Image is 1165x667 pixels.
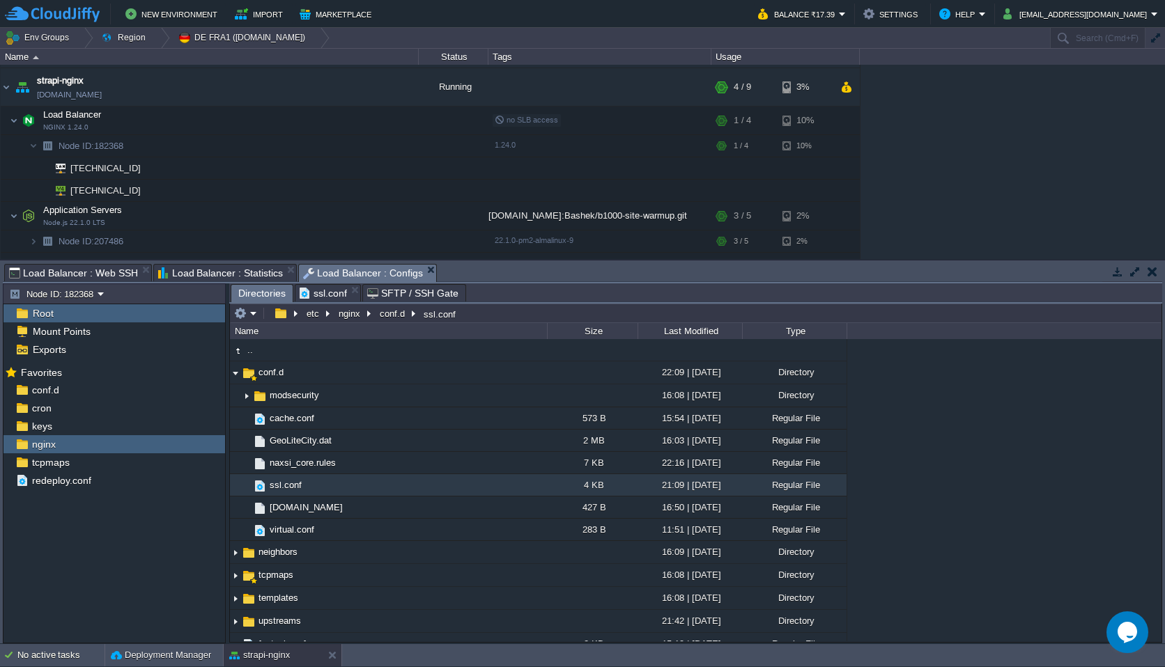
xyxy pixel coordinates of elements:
div: ssl.conf [420,308,456,320]
div: Regular File [742,452,847,473]
span: [TECHNICAL_ID] [69,157,143,179]
span: 1.24.0 [495,141,516,149]
a: Node ID:207486 [57,235,125,247]
img: AMDAwAAAACH5BAEAAAAALAAAAAABAAEAAAICRAEAOw== [29,253,38,274]
a: [TECHNICAL_ID] [69,185,143,196]
a: nginx [29,438,58,450]
div: Directory [742,564,847,586]
img: AMDAwAAAACH5BAEAAAAALAAAAAABAAEAAAICRAEAOw== [38,230,57,252]
div: 7 KB [547,452,638,473]
div: 16:08 | [DATE] [638,564,742,586]
a: conf.d [29,384,61,396]
div: Status [419,49,488,65]
span: tcpmaps [256,569,295,581]
img: AMDAwAAAACH5BAEAAAAALAAAAAABAAEAAAICRAEAOw== [38,253,57,274]
a: tcpmaps [29,456,72,469]
div: Usage [712,49,859,65]
a: upstreams [256,615,303,627]
div: 3% [782,68,828,106]
img: AMDAwAAAACH5BAEAAAAALAAAAAABAAEAAAICRAEAOw== [241,637,256,652]
img: AMDAwAAAACH5BAEAAAAALAAAAAABAAEAAAICRAEAOw== [230,588,241,609]
button: Env Groups [5,28,74,47]
span: cron [29,402,54,414]
img: AMDAwAAAACH5BAEAAAAALAAAAAABAAEAAAICRAEAOw== [29,230,38,252]
img: AMDAwAAAACH5BAEAAAAALAAAAAABAAEAAAICRAEAOw== [252,523,268,538]
button: Node ID: 182368 [9,288,98,300]
div: 573 B [547,407,638,429]
img: AMDAwAAAACH5BAEAAAAALAAAAAABAAEAAAICRAEAOw== [19,202,38,230]
span: [TECHNICAL_ID] [69,180,143,201]
img: AMDAwAAAACH5BAEAAAAALAAAAAABAAEAAAICRAEAOw== [241,407,252,429]
div: 21:09 | [DATE] [638,474,742,496]
div: 1 / 4 [734,135,748,157]
button: Settings [863,6,922,22]
span: Load Balancer : Configs [303,265,423,282]
a: Deployments [57,258,114,269]
img: AMDAwAAAACH5BAEAAAAALAAAAAABAAEAAAICRAEAOw== [241,545,256,560]
img: AMDAwAAAACH5BAEAAAAALAAAAAABAAEAAAICRAEAOw== [241,614,256,629]
a: Favorites [18,367,64,378]
a: Root [30,307,56,320]
a: fastcgi.conf [256,638,308,650]
span: modsecurity [268,389,321,401]
div: 2 KB [547,633,638,654]
div: Name [231,323,547,339]
img: AMDAwAAAACH5BAEAAAAALAAAAAABAAEAAAICRAEAOw== [241,474,252,496]
div: 16:03 | [DATE] [638,430,742,451]
span: Directories [238,285,286,302]
div: Size [548,323,638,339]
a: [DOMAIN_NAME] [268,501,345,513]
button: nginx [337,307,364,320]
img: AMDAwAAAACH5BAEAAAAALAAAAAABAAEAAAICRAEAOw== [230,611,241,632]
div: 16:08 | [DATE] [638,587,742,609]
button: etc [304,307,323,320]
span: Favorites [18,366,64,379]
div: 2% [782,202,828,230]
a: Mount Points [30,325,93,338]
a: Node ID:182368 [57,140,125,152]
iframe: chat widget [1106,611,1151,653]
div: 3 / 5 [734,230,748,252]
button: New Environment [125,6,222,22]
div: 11:51 | [DATE] [638,519,742,540]
span: ssl.conf [300,285,347,301]
a: keys [29,420,54,432]
a: redeploy.conf [29,474,93,487]
div: 4 KB [547,474,638,496]
a: templates [256,592,300,604]
a: cache.conf [268,412,316,424]
a: ssl.conf [268,479,304,491]
img: AMDAwAAAACH5BAEAAAAALAAAAAABAAEAAAICRAEAOw== [241,496,252,518]
a: tcpmaps [256,570,295,580]
button: [EMAIL_ADDRESS][DOMAIN_NAME] [1003,6,1151,22]
div: No active tasks [17,644,105,666]
span: no SLB access [495,116,558,124]
img: AMDAwAAAACH5BAEAAAAALAAAAAABAAEAAAICRAEAOw== [252,456,268,471]
div: Regular File [742,407,847,429]
img: AMDAwAAAACH5BAEAAAAALAAAAAABAAEAAAICRAEAOw== [10,107,18,134]
img: AMDAwAAAACH5BAEAAAAALAAAAAABAAEAAAICRAEAOw== [38,157,46,179]
a: conf.d [256,367,286,377]
button: DE FRA1 ([DOMAIN_NAME]) [178,28,310,47]
span: Exports [30,343,68,356]
div: Regular File [742,430,847,451]
img: AMDAwAAAACH5BAEAAAAALAAAAAABAAEAAAICRAEAOw== [252,478,268,494]
img: AMDAwAAAACH5BAEAAAAALAAAAAABAAEAAAICRAEAOw== [252,501,268,516]
div: 16:08 | [DATE] [638,384,742,406]
img: AMDAwAAAACH5BAEAAAAALAAAAAABAAEAAAICRAEAOw== [252,434,268,449]
div: 3 / 5 [734,202,751,230]
a: virtual.conf [268,524,316,535]
span: .. [245,344,255,356]
img: AMDAwAAAACH5BAEAAAAALAAAAAABAAEAAAICRAEAOw== [46,180,65,201]
div: Type [743,323,847,339]
div: Name [1,49,418,65]
img: AMDAwAAAACH5BAEAAAAALAAAAAABAAEAAAICRAEAOw== [33,56,39,59]
div: Regular File [742,496,847,518]
span: Application Servers [42,204,124,216]
div: 22:09 | [DATE] [638,361,742,383]
span: 207486 [57,235,125,247]
span: Node ID: [59,236,94,246]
